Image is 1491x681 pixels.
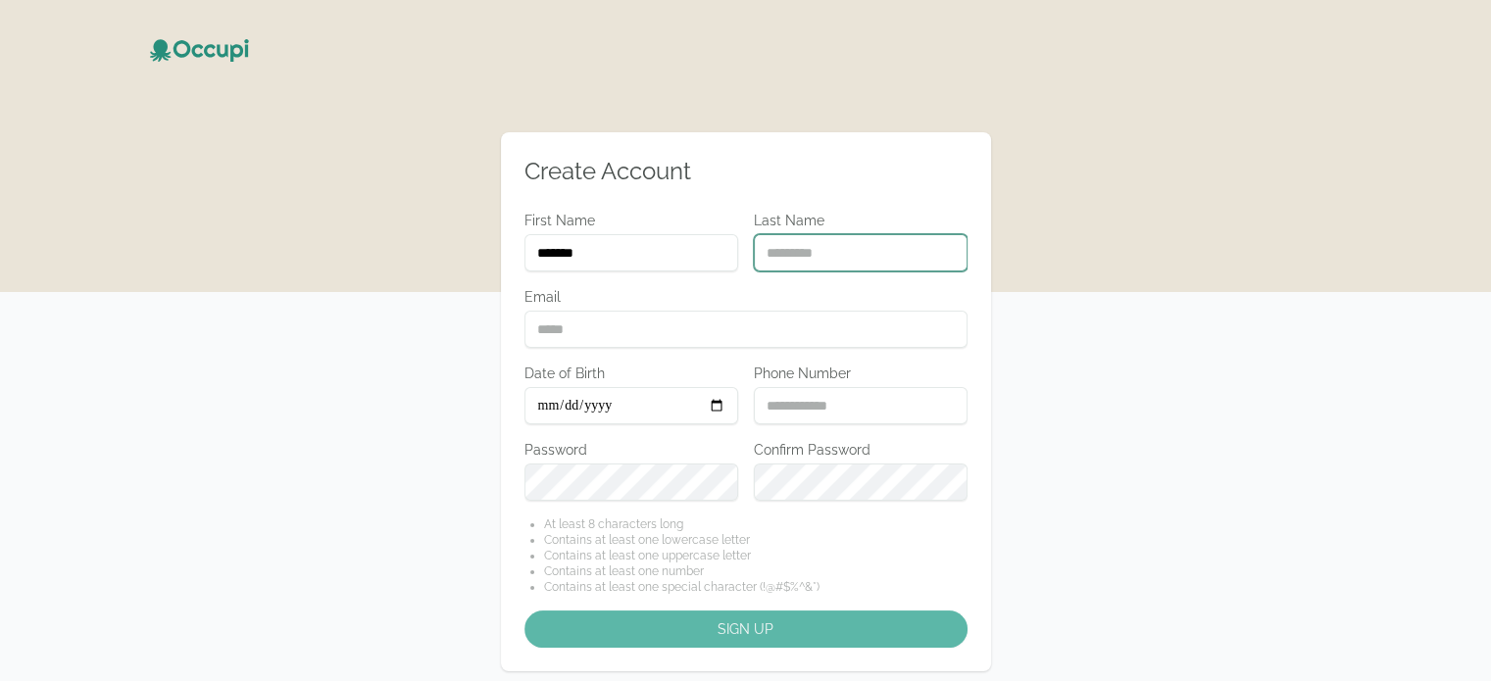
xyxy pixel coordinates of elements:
[544,563,968,579] li: Contains at least one number
[544,548,968,563] li: Contains at least one uppercase letter
[524,211,738,230] label: First Name
[754,364,968,383] label: Phone Number
[524,156,968,187] h2: Create Account
[524,364,738,383] label: Date of Birth
[544,579,968,595] li: Contains at least one special character (!@#$%^&*)
[524,287,968,307] label: Email
[544,532,968,548] li: Contains at least one lowercase letter
[544,516,968,532] li: At least 8 characters long
[754,211,968,230] label: Last Name
[754,440,968,460] label: Confirm Password
[524,440,738,460] label: Password
[524,610,968,648] button: Sign up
